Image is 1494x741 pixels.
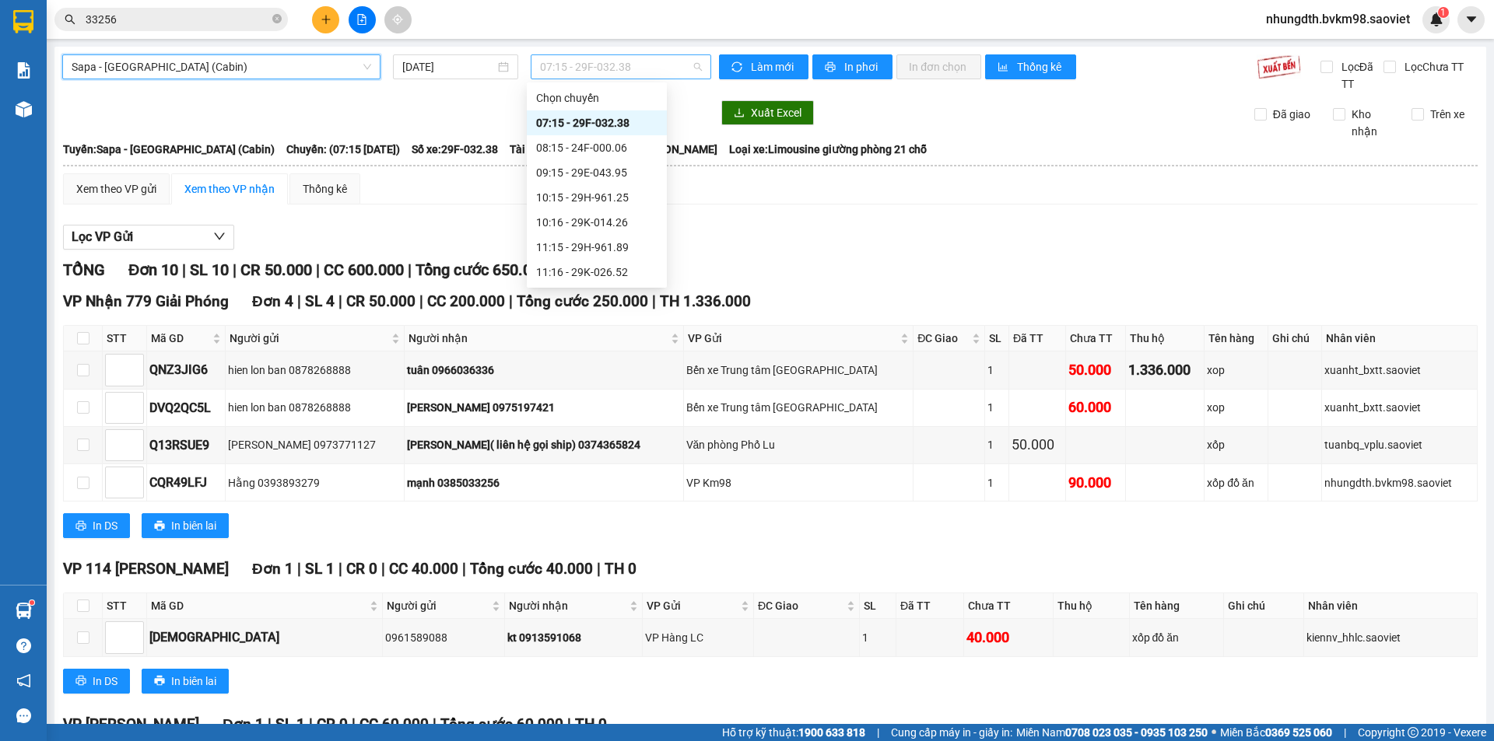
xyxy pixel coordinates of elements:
[1304,593,1478,619] th: Nhân viên
[1130,593,1225,619] th: Tên hàng
[1068,359,1123,381] div: 50.000
[1257,54,1301,79] img: 9k=
[1212,729,1216,736] span: ⚪️
[190,260,229,279] span: SL 10
[103,593,147,619] th: STT
[63,715,199,733] span: VP [PERSON_NAME]
[268,715,272,733] span: |
[686,436,911,453] div: Văn phòng Phố Lu
[75,675,86,687] span: printer
[149,435,223,455] div: Q13RSUE9
[303,180,347,197] div: Thống kê
[721,100,814,125] button: downloadXuất Excel
[305,560,335,578] span: SL 1
[72,227,133,246] span: Lọc VP Gửi
[228,474,402,491] div: Hằng 0393893279
[1205,326,1268,351] th: Tên hàng
[1207,436,1265,453] div: xốp
[63,143,275,156] b: Tuyến: Sapa - [GEOGRAPHIC_DATA] (Cabin)
[94,37,190,62] b: Sao Việt
[154,675,165,687] span: printer
[346,292,416,310] span: CR 50.000
[1398,58,1466,75] span: Lọc Chưa TT
[758,597,843,614] span: ĐC Giao
[510,141,717,158] span: Tài xế: [PERSON_NAME] - [PERSON_NAME]
[128,260,178,279] span: Đơn 10
[147,390,226,427] td: DVQ2QC5L
[63,669,130,694] button: printerIn DS
[470,560,593,578] span: Tổng cước 40.000
[86,11,269,28] input: Tìm tên, số ĐT hoặc mã đơn
[731,61,745,74] span: sync
[536,189,658,206] div: 10:15 - 29H-961.25
[321,14,331,25] span: plus
[509,292,513,310] span: |
[75,520,86,533] span: printer
[985,326,1010,351] th: SL
[987,362,1007,379] div: 1
[1065,726,1208,739] strong: 0708 023 035 - 0935 103 250
[228,399,402,416] div: hien lon ban 0878268888
[684,427,914,464] td: Văn phòng Phố Lu
[1324,362,1475,379] div: xuanht_bxtt.saoviet
[149,473,223,492] div: CQR49LFJ
[16,101,32,117] img: warehouse-icon
[149,627,380,647] div: [DEMOGRAPHIC_DATA]
[407,399,681,416] div: [PERSON_NAME] 0975197421
[93,673,117,690] span: In DS
[1267,106,1317,123] span: Đã giao
[751,58,796,75] span: Làm mới
[171,673,216,690] span: In biên lai
[536,139,658,156] div: 08:15 - 24F-000.06
[1440,7,1446,18] span: 1
[462,560,466,578] span: |
[567,715,571,733] span: |
[536,114,658,131] div: 07:15 - 29F-032.38
[252,292,293,310] span: Đơn 4
[440,715,563,733] span: Tổng cước 60.000
[734,107,745,120] span: download
[171,517,216,534] span: In biên lai
[416,260,549,279] span: Tổng cước 650.000
[182,260,186,279] span: |
[1345,106,1400,140] span: Kho nhận
[722,724,865,741] span: Hỗ trợ kỹ thuật:
[16,62,32,79] img: solution-icon
[272,14,282,23] span: close-circle
[896,593,964,619] th: Đã TT
[82,90,376,237] h2: VP Nhận: VP Nhận 779 Giải Phóng
[1017,58,1064,75] span: Thống kê
[1424,106,1471,123] span: Trên xe
[142,669,229,694] button: printerIn biên lai
[392,14,403,25] span: aim
[63,513,130,538] button: printerIn DS
[147,619,383,656] td: 8IHFHS23
[385,629,502,646] div: 0961589088
[1335,58,1384,93] span: Lọc Đã TT
[346,560,377,578] span: CR 0
[151,330,209,347] span: Mã GD
[643,619,754,656] td: VP Hàng LC
[1457,6,1485,33] button: caret-down
[536,239,658,256] div: 11:15 - 29H-961.89
[917,330,968,347] span: ĐC Giao
[324,260,404,279] span: CC 600.000
[76,180,156,197] div: Xem theo VP gửi
[1324,474,1475,491] div: nhungdth.bvkm98.saoviet
[645,629,751,646] div: VP Hàng LC
[1128,359,1202,381] div: 1.336.000
[1464,12,1478,26] span: caret-down
[338,560,342,578] span: |
[223,715,264,733] span: Đơn 1
[402,58,495,75] input: 14/08/2025
[16,638,31,653] span: question-circle
[1408,727,1419,738] span: copyright
[1126,326,1205,351] th: Thu hộ
[184,180,275,197] div: Xem theo VP nhận
[147,464,226,502] td: CQR49LFJ
[684,351,914,389] td: Bến xe Trung tâm Lào Cai
[1254,9,1422,29] span: nhungdth.bvkm98.saoviet
[1306,629,1475,646] div: kiennv_hhlc.saoviet
[1207,362,1265,379] div: xop
[317,715,348,733] span: CR 0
